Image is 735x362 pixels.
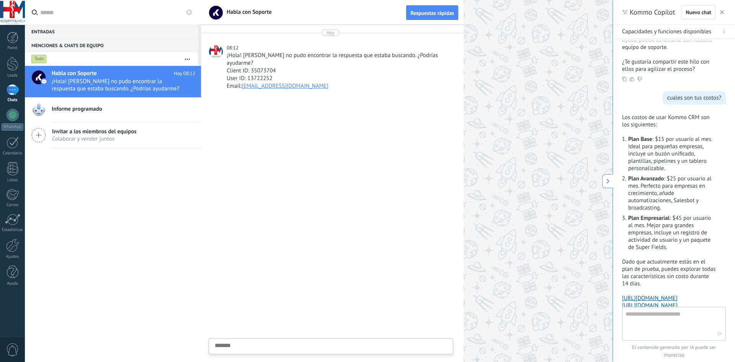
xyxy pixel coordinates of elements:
[628,175,664,182] strong: Plan Avanzado
[25,98,201,122] a: Informe programado
[25,25,198,38] div: Entradas
[630,8,675,17] span: Kommo Copilot
[628,175,717,211] p: : $25 por usuario al mes. Perfecto para empresas en crecimiento, añade automatizaciones, Salesbot...
[622,344,726,359] span: El contenido generado por IA puede ser impreciso
[326,29,335,36] div: Hoy
[2,228,24,233] div: Estadísticas
[628,215,717,251] p: : $45 por usuario al mes. Mejor para grandes empresas, incluye un registro de actividad de usuari...
[2,73,24,78] div: Leads
[2,151,24,156] div: Calendario
[681,5,715,19] button: Nuevo chat
[242,82,328,90] a: [EMAIL_ADDRESS][DOMAIN_NAME]
[209,45,223,59] span: HOSPITAMEX
[227,82,452,90] div: Email:
[628,215,670,222] strong: Plan Empresarial
[686,10,711,15] span: Nuevo chat
[628,136,717,172] p: : $15 por usuario al mes. Ideal para pequeñas empresas, incluye un buzón unificado, plantillas, p...
[613,25,735,39] button: Capacidades y funciones disponibles
[227,52,452,67] div: ¡Hola! [PERSON_NAME] no pudo encontrar la respuesta que estaba buscando. ¿Podrías ayudarme?
[227,67,452,75] div: Client ID: 35073704
[52,128,137,135] span: Invitar a los miembros del equipos
[2,254,24,259] div: Ajustes
[2,98,24,103] div: Chats
[622,114,717,128] p: Los costos de usar Kommo CRM son los siguientes:
[25,66,201,97] a: Habla con Soporte Hoy 08:12 ¡Hola! [PERSON_NAME] no pudo encontrar la respuesta que estaba buscan...
[174,70,195,77] span: Hoy 08:12
[25,38,198,52] div: Menciones & Chats de equipo
[622,258,717,287] p: Dado que actualmente estás en el plan de prueba, puedes explorar todas las características sin co...
[2,123,23,131] div: WhatsApp
[227,75,452,82] div: User ID: 13722252
[31,54,47,64] div: Todo
[622,58,717,73] p: ¿Te gustaría compartir este hilo con ellos para agilizar el proceso?
[52,105,102,113] span: Informe programado
[222,8,272,16] span: Habla con Soporte
[52,135,137,143] span: Colaborar y vender juntos
[410,10,454,16] span: Respuestas rápidas
[667,94,721,102] div: cuales son tus costos?
[622,295,678,302] a: [URL][DOMAIN_NAME]
[52,70,97,77] span: Habla con Soporte
[179,52,196,66] button: Más
[406,5,458,20] button: Respuestas rápidas
[2,46,24,51] div: Panel
[622,28,711,36] span: Capacidades y funciones disponibles
[2,281,24,286] div: Ayuda
[2,203,24,208] div: Correo
[52,78,181,92] span: ¡Hola! [PERSON_NAME] no pudo encontrar la respuesta que estaba buscando. ¿Podrías ayudarme? Clien...
[2,178,24,183] div: Listas
[622,302,678,309] a: [URL][DOMAIN_NAME]
[628,136,652,143] strong: Plan Base
[227,44,240,52] div: 08:12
